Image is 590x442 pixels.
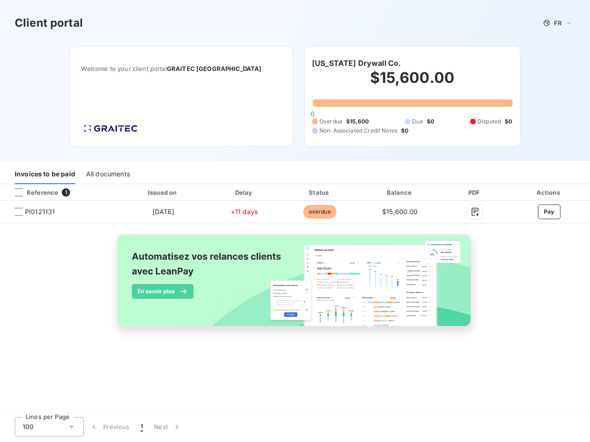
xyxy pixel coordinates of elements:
span: $0 [505,117,512,126]
span: Due [412,117,423,126]
h6: [US_STATE] Drywall Co. [312,58,401,69]
span: $15,600.00 [382,208,418,215]
span: Overdue [319,117,342,126]
span: +11 days [231,208,258,215]
span: PI0121131 [25,207,55,216]
button: Pay [538,204,560,219]
span: $0 [401,127,408,135]
span: overdue [303,205,336,219]
div: Reference [7,188,58,197]
span: 0 [311,110,314,117]
span: [DATE] [153,208,174,215]
div: PDF [444,188,507,197]
div: Actions [510,188,588,197]
h2: $15,600.00 [312,69,513,96]
span: Non-Associated Credit Notes [319,127,397,135]
span: FR [554,19,561,27]
span: $15,600 [346,117,369,126]
span: 1 [141,422,143,431]
span: $0 [427,117,434,126]
button: Next [148,417,187,436]
span: GRAITEC [GEOGRAPHIC_DATA] [167,65,262,72]
div: Issued on [121,188,206,197]
h3: Client portal [15,15,83,31]
div: Invoices to be paid [15,165,75,184]
div: Delay [209,188,279,197]
span: Disputed [478,117,501,126]
div: Balance [360,188,440,197]
div: All documents [86,165,130,184]
img: Company logo [81,122,140,135]
button: Previous [84,417,135,436]
span: Welcome to your client portal [81,65,282,72]
div: Status [283,188,356,197]
button: 1 [135,417,148,436]
span: 1 [62,188,70,197]
span: 100 [23,422,34,431]
img: banner [109,229,481,342]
